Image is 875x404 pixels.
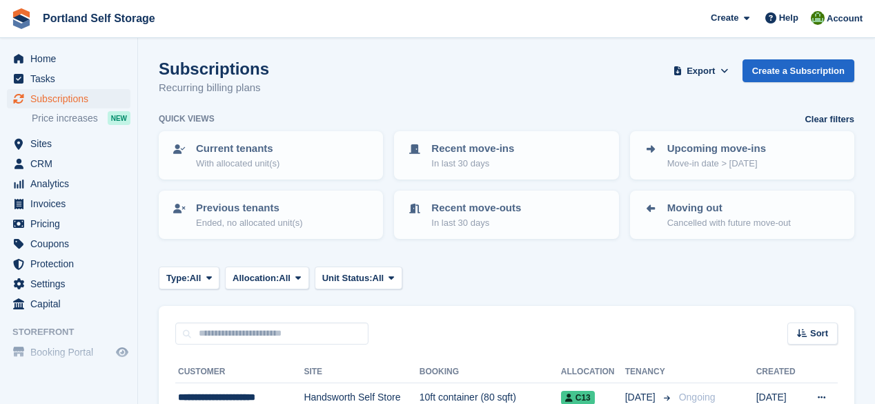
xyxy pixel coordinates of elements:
span: Tasks [30,69,113,88]
button: Unit Status: All [315,267,402,289]
a: Upcoming move-ins Move-in date > [DATE] [631,133,853,178]
span: Create [711,11,738,25]
p: In last 30 days [431,157,514,171]
th: Booking [420,361,561,383]
span: Subscriptions [30,89,113,108]
p: Ended, no allocated unit(s) [196,216,303,230]
span: CRM [30,154,113,173]
a: menu [7,89,130,108]
p: Upcoming move-ins [667,141,766,157]
button: Allocation: All [225,267,309,289]
p: With allocated unit(s) [196,157,279,171]
p: Cancelled with future move-out [667,216,791,230]
a: menu [7,214,130,233]
th: Site [304,361,419,383]
p: Previous tenants [196,200,303,216]
th: Allocation [561,361,625,383]
span: Protection [30,254,113,273]
a: menu [7,49,130,68]
img: stora-icon-8386f47178a22dfd0bd8f6a31ec36ba5ce8667c1dd55bd0f319d3a0aa187defe.svg [11,8,32,29]
th: Tenancy [625,361,674,383]
span: All [190,271,201,285]
h6: Quick views [159,113,215,125]
div: NEW [108,111,130,125]
th: Customer [175,361,304,383]
p: Recurring billing plans [159,80,269,96]
span: All [373,271,384,285]
span: All [279,271,291,285]
th: Created [756,361,803,383]
p: Moving out [667,200,791,216]
button: Type: All [159,267,219,289]
a: menu [7,234,130,253]
span: Account [827,12,863,26]
a: menu [7,343,130,362]
span: Type: [166,271,190,285]
span: Invoices [30,194,113,213]
a: Recent move-ins In last 30 days [395,133,617,178]
span: Unit Status: [322,271,373,285]
a: Clear filters [805,113,854,126]
span: Export [687,64,715,78]
a: Recent move-outs In last 30 days [395,192,617,238]
a: Current tenants With allocated unit(s) [160,133,382,178]
p: Recent move-ins [431,141,514,157]
span: Allocation: [233,271,279,285]
span: Home [30,49,113,68]
a: Previous tenants Ended, no allocated unit(s) [160,192,382,238]
a: menu [7,294,130,314]
span: Settings [30,274,113,294]
h1: Subscriptions [159,59,269,78]
a: menu [7,254,130,273]
a: Preview store [114,344,130,360]
a: menu [7,194,130,213]
span: Capital [30,294,113,314]
span: Storefront [12,325,137,339]
a: menu [7,69,130,88]
p: In last 30 days [431,216,521,230]
a: Portland Self Storage [37,7,161,30]
p: Current tenants [196,141,279,157]
span: Ongoing [679,392,716,403]
a: menu [7,134,130,153]
a: menu [7,274,130,294]
span: Coupons [30,234,113,253]
span: Analytics [30,174,113,193]
span: Help [779,11,798,25]
a: menu [7,154,130,173]
span: Booking Portal [30,343,113,362]
a: menu [7,174,130,193]
a: Create a Subscription [743,59,854,82]
a: Moving out Cancelled with future move-out [631,192,853,238]
img: Sue Wolfendale [811,11,825,25]
span: Price increases [32,112,98,125]
span: Sites [30,134,113,153]
button: Export [671,59,731,82]
p: Recent move-outs [431,200,521,216]
span: Pricing [30,214,113,233]
span: Sort [810,327,828,340]
p: Move-in date > [DATE] [667,157,766,171]
a: Price increases NEW [32,110,130,126]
